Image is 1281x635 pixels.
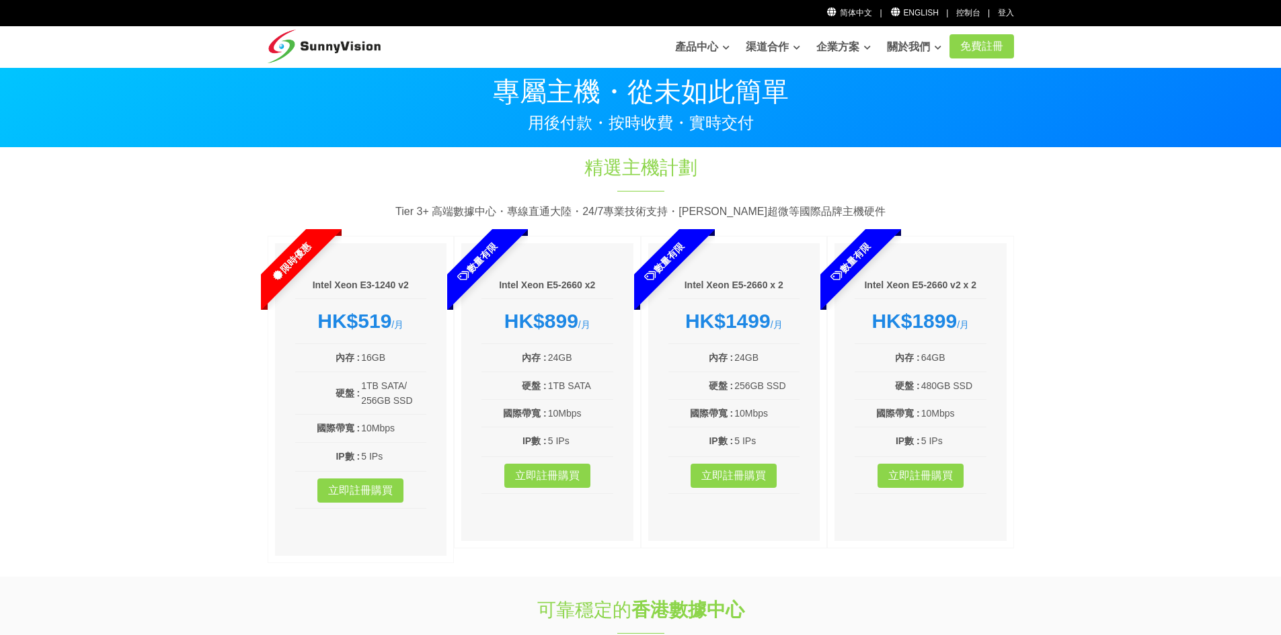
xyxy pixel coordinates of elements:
strong: HK$1899 [871,310,957,332]
a: 立即註冊購買 [317,478,403,503]
a: 立即註冊購買 [504,464,590,488]
p: Tier 3+ 高端數據中心・專線直通大陸・24/7專業技術支持・[PERSON_NAME]超微等國際品牌主機硬件 [268,203,1014,220]
div: /月 [668,309,800,333]
b: IP數 : [522,435,547,446]
b: 國際帶寬 : [503,408,547,419]
td: 1TB SATA/ 256GB SSD [360,378,426,409]
td: 10Mbps [360,420,426,436]
li: | [880,7,882,19]
li: | [988,7,990,19]
h6: Intel Xeon E5-2660 x 2 [668,279,800,292]
a: 企業方案 [816,34,871,60]
b: IP數 : [336,451,360,462]
span: 數量有限 [607,206,720,319]
td: 5 IPs [547,433,613,449]
strong: HK$1499 [685,310,771,332]
b: 內存 : [709,352,734,363]
a: 產品中心 [675,34,730,60]
strong: HK$519 [317,310,391,332]
b: 硬盤 : [709,380,734,391]
b: 內存 : [895,352,920,363]
b: 內存 : [336,352,360,363]
td: 1TB SATA [547,378,613,394]
a: 關於我們 [887,34,941,60]
b: 國際帶寬 : [690,408,734,419]
td: 24GB [547,349,613,366]
h6: Intel Xeon E3-1240 v2 [295,279,427,292]
td: 64GB [921,349,986,366]
strong: 香港數據中心 [631,599,744,620]
b: 國際帶寬 : [317,423,360,433]
a: 立即註冊購買 [691,464,777,488]
a: 免費註冊 [949,34,1014,58]
td: 24GB [734,349,800,366]
h1: 精選主機計劃 [417,155,865,181]
b: 硬盤 : [336,388,360,398]
p: 專屬主機・從未如此簡單 [268,78,1014,105]
p: 用後付款・按時收費・實時交付 [268,115,1014,131]
a: 渠道合作 [746,34,800,60]
div: /月 [855,309,986,333]
a: 控制台 [956,8,980,17]
a: 登入 [998,8,1014,17]
h1: 可靠穩定的 [417,597,865,623]
td: 10Mbps [921,405,986,421]
td: 256GB SSD [734,378,800,394]
a: 立即註冊購買 [878,464,964,488]
span: 數量有限 [794,206,907,319]
h6: Intel Xeon E5-2660 v2 x 2 [855,279,986,292]
b: 硬盤 : [522,380,547,391]
b: 內存 : [522,352,547,363]
li: | [946,7,948,19]
a: 简体中文 [826,8,873,17]
strong: HK$899 [504,310,578,332]
b: IP數 : [896,435,920,446]
td: 5 IPs [734,433,800,449]
h6: Intel Xeon E5-2660 x2 [481,279,613,292]
td: 10Mbps [547,405,613,421]
td: 16GB [360,349,426,366]
td: 10Mbps [734,405,800,421]
span: 數量有限 [421,206,534,319]
b: 國際帶寬 : [876,408,920,419]
b: IP數 : [709,435,733,446]
div: /月 [295,309,427,333]
b: 硬盤 : [895,380,920,391]
td: 480GB SSD [921,378,986,394]
td: 5 IPs [921,433,986,449]
td: 5 IPs [360,448,426,464]
a: English [890,8,939,17]
span: 限時優惠 [234,206,347,319]
div: /月 [481,309,613,333]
